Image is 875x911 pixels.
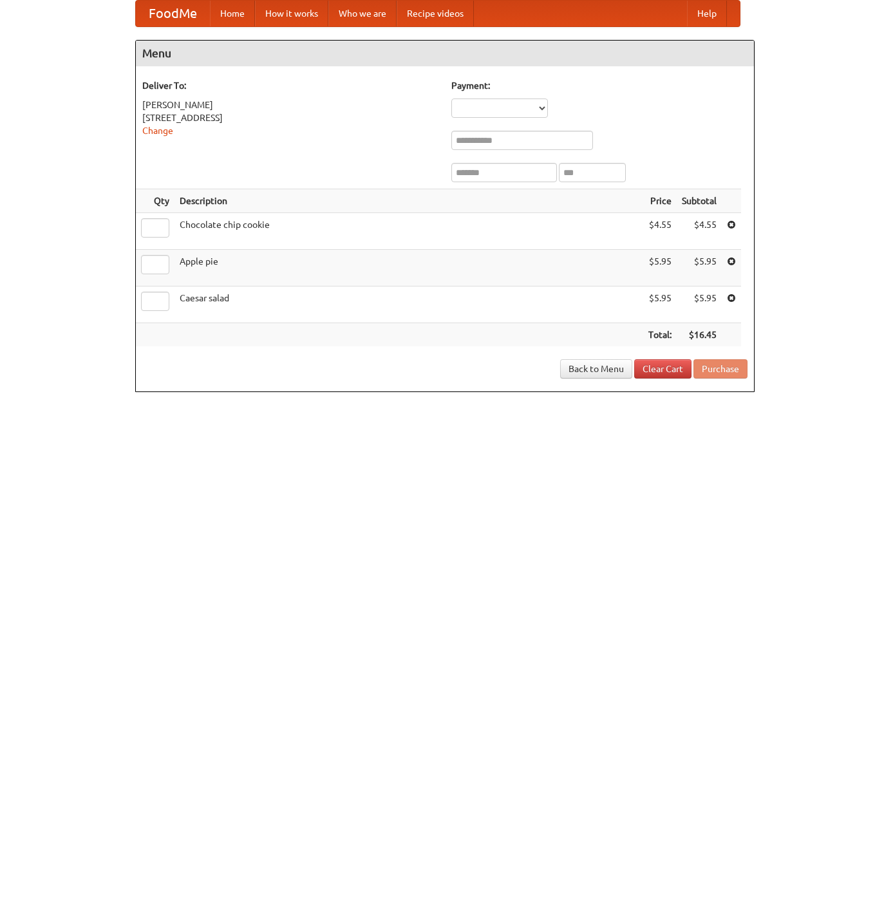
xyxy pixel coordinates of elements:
[677,286,722,323] td: $5.95
[451,79,748,92] h5: Payment:
[328,1,397,26] a: Who we are
[643,213,677,250] td: $4.55
[255,1,328,26] a: How it works
[677,213,722,250] td: $4.55
[136,41,754,66] h4: Menu
[136,189,174,213] th: Qty
[643,250,677,286] td: $5.95
[142,111,438,124] div: [STREET_ADDRESS]
[142,126,173,136] a: Change
[643,323,677,347] th: Total:
[643,189,677,213] th: Price
[643,286,677,323] td: $5.95
[174,250,643,286] td: Apple pie
[174,286,643,323] td: Caesar salad
[397,1,474,26] a: Recipe videos
[634,359,692,379] a: Clear Cart
[142,79,438,92] h5: Deliver To:
[174,213,643,250] td: Chocolate chip cookie
[136,1,210,26] a: FoodMe
[210,1,255,26] a: Home
[677,250,722,286] td: $5.95
[687,1,727,26] a: Help
[677,189,722,213] th: Subtotal
[677,323,722,347] th: $16.45
[174,189,643,213] th: Description
[142,99,438,111] div: [PERSON_NAME]
[693,359,748,379] button: Purchase
[560,359,632,379] a: Back to Menu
